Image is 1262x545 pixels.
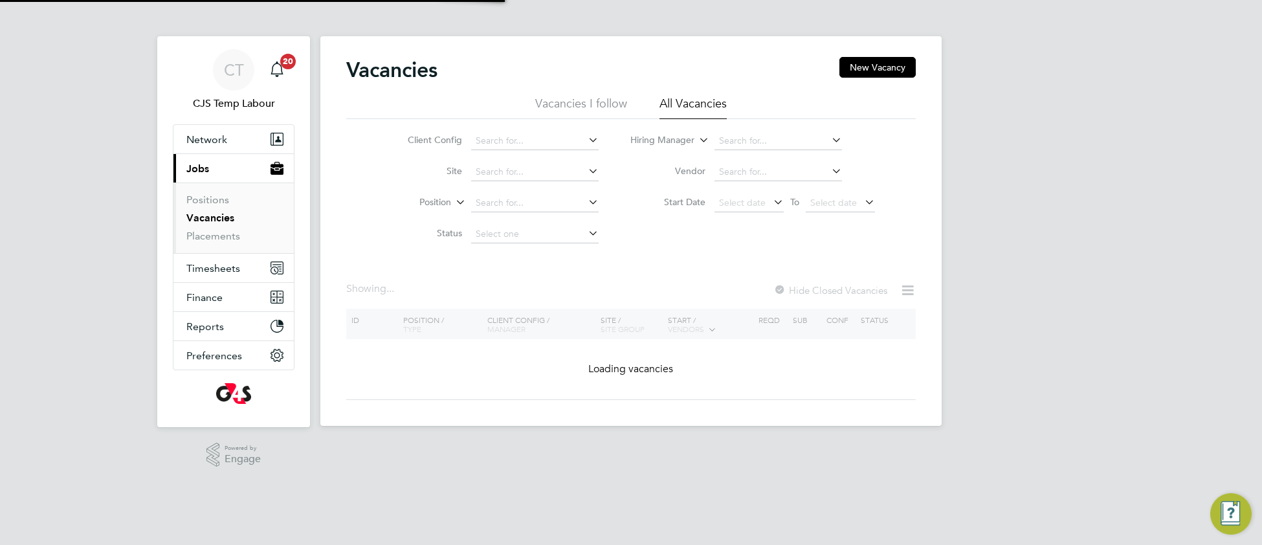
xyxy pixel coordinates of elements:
[1210,493,1252,535] button: Engage Resource Center
[535,96,627,119] li: Vacancies I follow
[186,320,224,333] span: Reports
[346,282,397,296] div: Showing
[206,443,261,467] a: Powered byEngage
[173,254,294,282] button: Timesheets
[173,125,294,153] button: Network
[173,154,294,183] button: Jobs
[388,134,462,146] label: Client Config
[388,165,462,177] label: Site
[264,49,290,91] a: 20
[186,262,240,274] span: Timesheets
[216,383,251,404] img: g4s-logo-retina.png
[173,383,294,404] a: Go to home page
[173,312,294,340] button: Reports
[388,227,462,239] label: Status
[280,54,296,69] span: 20
[186,230,240,242] a: Placements
[773,284,887,296] label: Hide Closed Vacancies
[810,197,857,208] span: Select date
[471,132,599,150] input: Search for...
[186,194,229,206] a: Positions
[471,163,599,181] input: Search for...
[173,341,294,370] button: Preferences
[386,282,394,295] span: ...
[631,196,705,208] label: Start Date
[620,134,694,147] label: Hiring Manager
[173,96,294,111] span: CJS Temp Labour
[631,165,705,177] label: Vendor
[157,36,310,427] nav: Main navigation
[471,194,599,212] input: Search for...
[714,163,842,181] input: Search for...
[186,212,234,224] a: Vacancies
[225,443,261,454] span: Powered by
[224,61,244,78] span: CT
[377,196,451,209] label: Position
[173,49,294,111] a: CTCJS Temp Labour
[786,194,803,210] span: To
[839,57,916,78] button: New Vacancy
[471,225,599,243] input: Select one
[173,183,294,253] div: Jobs
[346,57,437,83] h2: Vacancies
[186,350,242,362] span: Preferences
[186,291,223,304] span: Finance
[714,132,842,150] input: Search for...
[719,197,766,208] span: Select date
[659,96,727,119] li: All Vacancies
[173,283,294,311] button: Finance
[225,454,261,465] span: Engage
[186,133,227,146] span: Network
[186,162,209,175] span: Jobs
